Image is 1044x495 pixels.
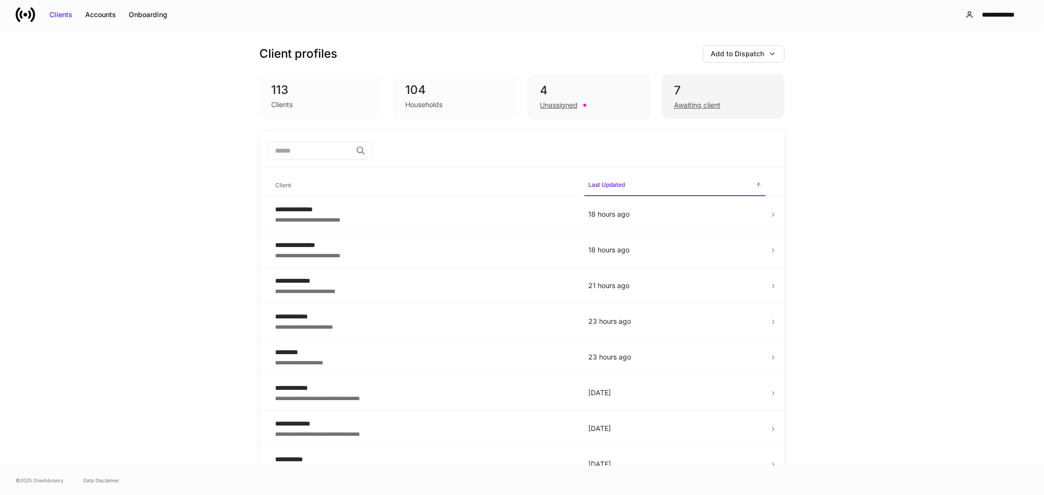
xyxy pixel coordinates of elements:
div: 4Unassigned [528,74,650,118]
div: 4 [540,83,638,98]
div: 7 [674,83,772,98]
div: Clients [272,100,293,110]
span: Last Updated [584,175,766,196]
button: Onboarding [122,7,174,22]
h6: Client [276,180,292,190]
span: © 2025 OneAdvisory [16,476,64,484]
div: Add to Dispatch [711,49,765,59]
div: Accounts [85,10,116,20]
span: Client [272,176,577,196]
p: [DATE] [588,388,762,398]
h6: Last Updated [588,180,625,189]
div: 7Awaiting client [662,74,784,118]
div: 113 [272,82,371,98]
h3: Client profiles [260,46,338,62]
button: Add to Dispatch [703,45,785,63]
div: Households [405,100,442,110]
div: Onboarding [129,10,167,20]
div: Clients [49,10,72,20]
p: 18 hours ago [588,209,762,219]
p: [DATE] [588,424,762,433]
a: Data Disclaimer [83,476,119,484]
div: Awaiting client [674,100,720,110]
p: 21 hours ago [588,281,762,291]
button: Accounts [79,7,122,22]
button: Clients [43,7,79,22]
p: [DATE] [588,459,762,469]
div: 104 [405,82,504,98]
p: 18 hours ago [588,245,762,255]
div: Unassigned [540,100,578,110]
p: 23 hours ago [588,316,762,326]
p: 23 hours ago [588,352,762,362]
